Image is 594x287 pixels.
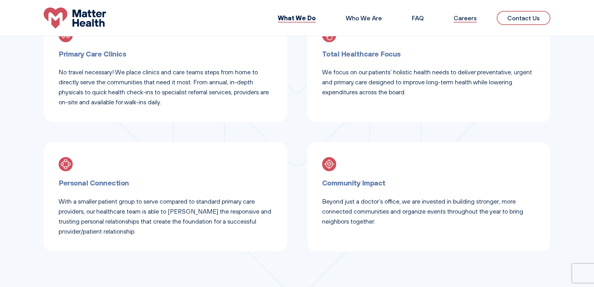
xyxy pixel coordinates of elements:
[59,196,272,236] p: With a smaller patient group to serve compared to standard primary care providers, our healthcare...
[59,67,272,107] p: No travel necessary! We place clinics and care teams steps from home to directly serve the commun...
[322,48,536,60] h3: Total Healthcare Focus
[322,67,536,97] p: We focus on our patients’ holistic health needs to deliver preventative, urgent and primary care ...
[322,177,536,189] h3: Community Impact
[497,11,550,25] a: Contact Us
[412,14,424,22] a: FAQ
[346,14,382,22] a: Who We Are
[322,196,536,226] p: Beyond just a doctor’s office, we are invested in building stronger, more connected communities a...
[278,14,316,22] a: What We Do
[59,177,272,189] h3: Personal Connection
[59,48,272,60] h3: Primary Care Clinics
[454,14,477,22] a: Careers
